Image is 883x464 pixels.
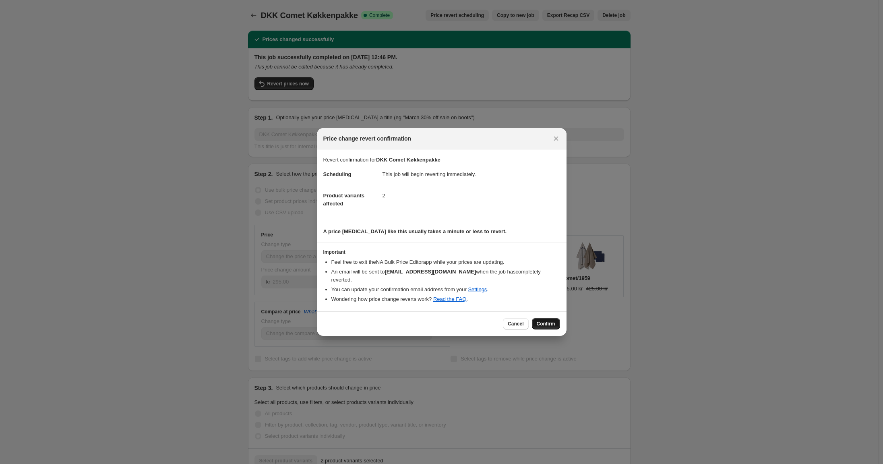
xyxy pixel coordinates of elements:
button: Confirm [532,318,560,329]
span: Cancel [508,321,523,327]
dd: 2 [383,185,560,206]
span: Price change revert confirmation [323,135,412,143]
li: You can update your confirmation email address from your . [331,286,560,294]
b: [EMAIL_ADDRESS][DOMAIN_NAME] [385,269,476,275]
span: Product variants affected [323,193,365,207]
button: Cancel [503,318,528,329]
button: Close [550,133,562,144]
b: A price [MEDICAL_DATA] like this usually takes a minute or less to revert. [323,228,507,234]
a: Read the FAQ [433,296,466,302]
p: Revert confirmation for [323,156,560,164]
li: An email will be sent to when the job has completely reverted . [331,268,560,284]
b: DKK Comet Køkkenpakke [376,157,440,163]
span: Scheduling [323,171,352,177]
span: Confirm [537,321,555,327]
dd: This job will begin reverting immediately. [383,164,560,185]
li: Wondering how price change reverts work? . [331,295,560,303]
h3: Important [323,249,560,255]
a: Settings [468,286,487,292]
li: Feel free to exit the NA Bulk Price Editor app while your prices are updating. [331,258,560,266]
